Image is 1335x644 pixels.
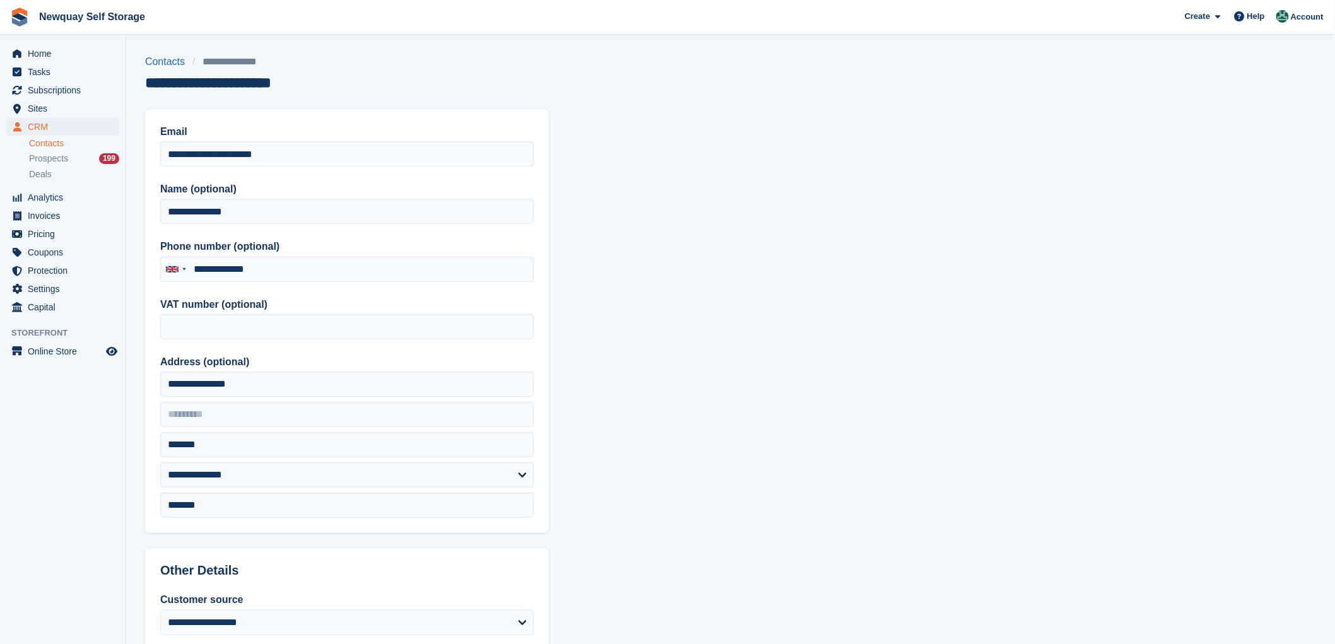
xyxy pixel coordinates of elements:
[34,6,150,27] a: Newquay Self Storage
[28,342,103,360] span: Online Store
[29,168,119,181] a: Deals
[160,239,534,254] label: Phone number (optional)
[28,45,103,62] span: Home
[6,100,119,117] a: menu
[29,138,119,149] a: Contacts
[160,592,534,607] label: Customer source
[160,297,534,312] label: VAT number (optional)
[6,243,119,261] a: menu
[6,342,119,360] a: menu
[28,262,103,279] span: Protection
[99,153,119,164] div: 199
[104,344,119,359] a: Preview store
[1247,10,1265,23] span: Help
[6,118,119,136] a: menu
[6,81,119,99] a: menu
[160,563,534,578] h2: Other Details
[6,189,119,206] a: menu
[28,189,103,206] span: Analytics
[1185,10,1210,23] span: Create
[160,182,534,197] label: Name (optional)
[29,153,68,165] span: Prospects
[28,63,103,81] span: Tasks
[28,100,103,117] span: Sites
[28,207,103,225] span: Invoices
[145,54,192,69] a: Contacts
[6,207,119,225] a: menu
[28,81,103,99] span: Subscriptions
[6,45,119,62] a: menu
[28,243,103,261] span: Coupons
[161,257,190,281] div: United Kingdom: +44
[6,262,119,279] a: menu
[28,118,103,136] span: CRM
[6,63,119,81] a: menu
[28,298,103,316] span: Capital
[29,152,119,165] a: Prospects 199
[28,280,103,298] span: Settings
[10,8,29,26] img: stora-icon-8386f47178a22dfd0bd8f6a31ec36ba5ce8667c1dd55bd0f319d3a0aa187defe.svg
[6,225,119,243] a: menu
[1276,10,1289,23] img: JON
[11,327,126,339] span: Storefront
[6,298,119,316] a: menu
[1291,11,1324,23] span: Account
[28,225,103,243] span: Pricing
[145,54,271,69] nav: breadcrumbs
[160,124,534,139] label: Email
[6,280,119,298] a: menu
[160,354,534,370] label: Address (optional)
[29,168,52,180] span: Deals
